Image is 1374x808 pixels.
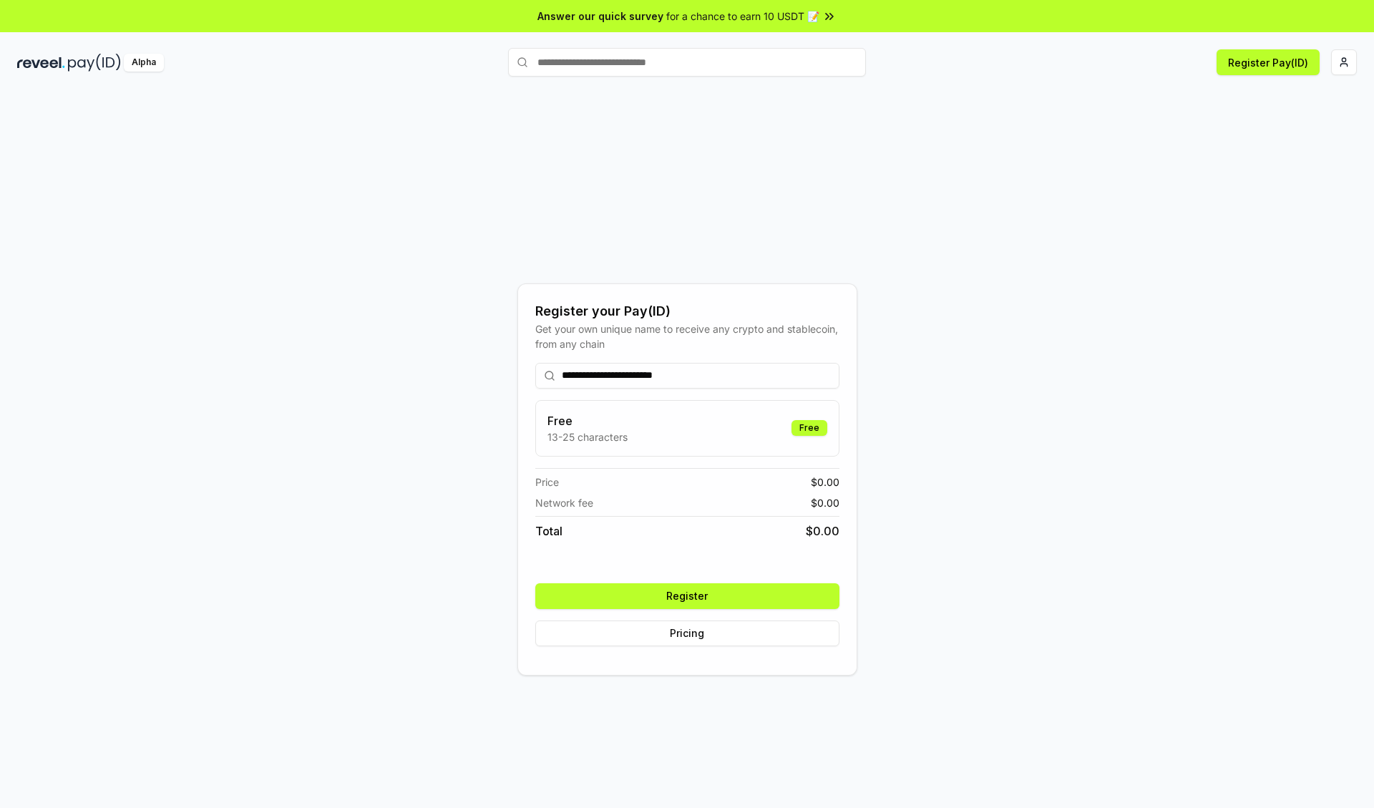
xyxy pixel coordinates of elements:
[666,9,819,24] span: for a chance to earn 10 USDT 📝
[124,54,164,72] div: Alpha
[806,522,839,540] span: $ 0.00
[547,412,628,429] h3: Free
[537,9,663,24] span: Answer our quick survey
[17,54,65,72] img: reveel_dark
[68,54,121,72] img: pay_id
[535,583,839,609] button: Register
[535,474,559,490] span: Price
[535,522,562,540] span: Total
[791,420,827,436] div: Free
[535,301,839,321] div: Register your Pay(ID)
[535,321,839,351] div: Get your own unique name to receive any crypto and stablecoin, from any chain
[1217,49,1320,75] button: Register Pay(ID)
[811,474,839,490] span: $ 0.00
[535,620,839,646] button: Pricing
[547,429,628,444] p: 13-25 characters
[811,495,839,510] span: $ 0.00
[535,495,593,510] span: Network fee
